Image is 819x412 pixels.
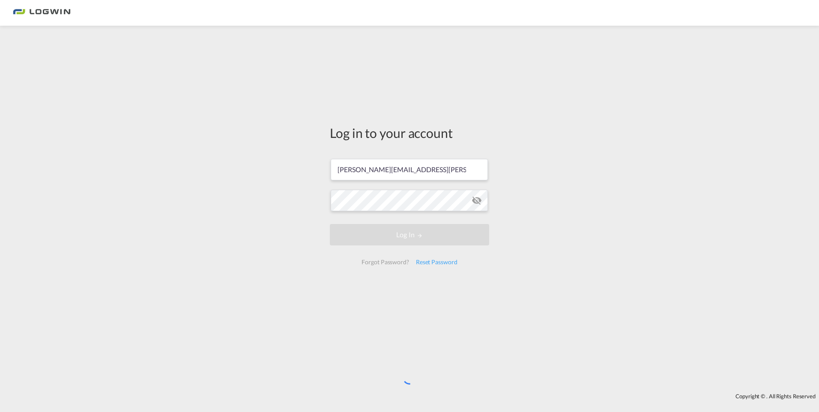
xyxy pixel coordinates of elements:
div: Forgot Password? [358,254,412,270]
div: Reset Password [412,254,461,270]
md-icon: icon-eye-off [472,195,482,206]
input: Enter email/phone number [331,159,488,180]
button: LOGIN [330,224,489,245]
img: bc73a0e0d8c111efacd525e4c8ad7d32.png [13,3,71,23]
div: Log in to your account [330,124,489,142]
